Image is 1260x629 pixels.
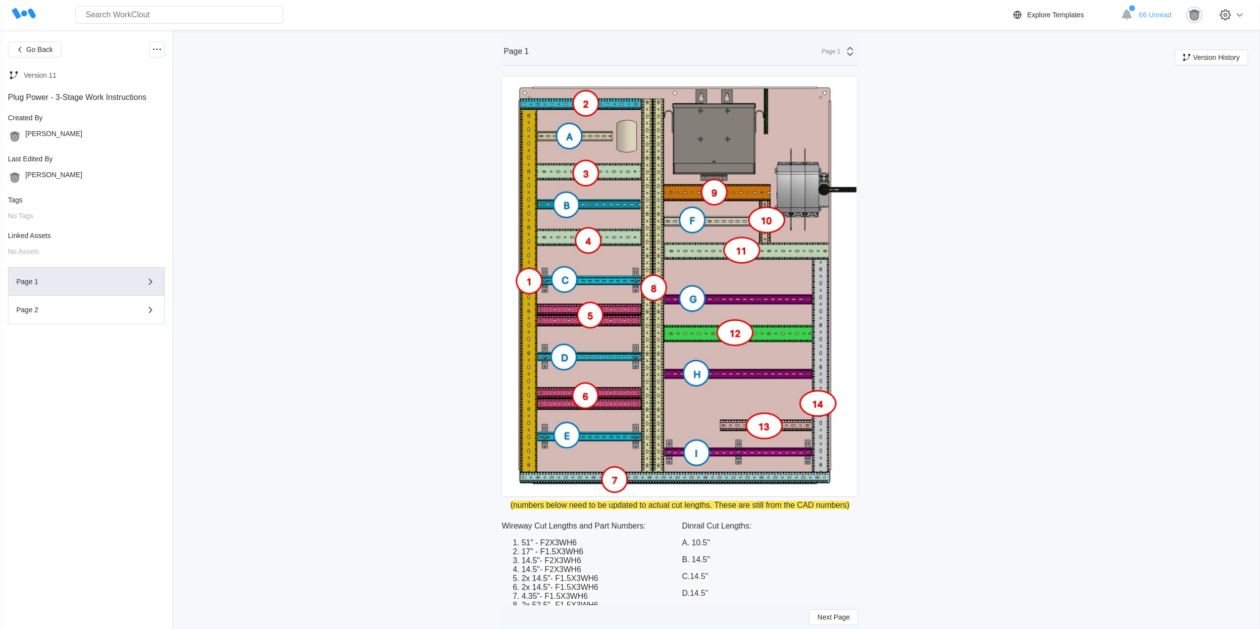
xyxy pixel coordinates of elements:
[8,93,165,102] div: Plug Power - 3-Stage Work Instructions
[809,609,858,625] button: Next Page
[8,130,21,143] img: gorilla.png
[540,565,581,574] span: - F2X3WH6
[8,114,165,122] div: Created By
[24,71,56,79] div: Version 11
[540,556,581,565] span: - F2X3WH6
[521,556,678,565] li: 14.5"
[8,296,165,324] button: Page 2
[540,592,588,600] span: - F1.5X3WH6
[682,538,858,547] p: A. 10.5"
[682,589,858,598] p: D.
[551,601,599,609] span: - F1.5X3WH6
[521,565,678,574] li: 14.5"
[521,592,678,601] li: 4.35"
[521,574,678,583] li: 2x 14.5"
[8,247,165,255] div: No Assets
[521,547,678,556] li: 17" - F1.5X3WH6
[75,6,283,24] input: Search WorkClout
[8,155,165,163] div: Last Edited By
[16,306,128,313] div: Page 2
[815,48,840,55] div: Page 1
[16,278,128,285] div: Page 1
[1193,54,1240,61] span: Version History
[8,232,165,240] div: Linked Assets
[1011,9,1116,21] a: Explore Templates
[504,47,529,56] div: Page 1
[521,583,678,592] li: 2x 14.5"
[502,522,678,531] p: Wireway Cut Lengths and Part Numbers:
[8,196,165,204] div: Tags
[551,574,599,582] span: - F1.5X3WH6
[690,589,708,597] span: 14.5"
[1027,11,1084,19] div: Explore Templates
[817,614,850,621] span: Next Page
[8,212,165,220] div: No Tags
[690,572,708,581] span: 14.5"
[682,572,858,581] p: C.
[682,555,858,564] p: B. 14.5"
[682,522,858,531] p: Dinrail Cut Lengths:
[8,267,165,296] button: Page 1
[1175,49,1248,65] button: Version History
[25,171,82,184] div: [PERSON_NAME]
[26,46,53,53] span: Go Back
[551,583,599,591] span: - F1.5X3WH6
[1139,11,1171,19] span: 66 Unread
[502,76,857,496] img: Screenshot2025-09-15095923.jpg
[25,130,82,143] div: [PERSON_NAME]
[521,538,678,547] li: 51" - F2X3WH6
[8,171,21,184] img: gorilla.png
[1186,6,1203,23] img: gorilla.png
[510,501,850,509] span: (numbers below need to be updated to actual cut lengths. These are still from the CAD numbers)
[8,42,61,57] button: Go Back
[521,601,678,610] li: 2x 52.5"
